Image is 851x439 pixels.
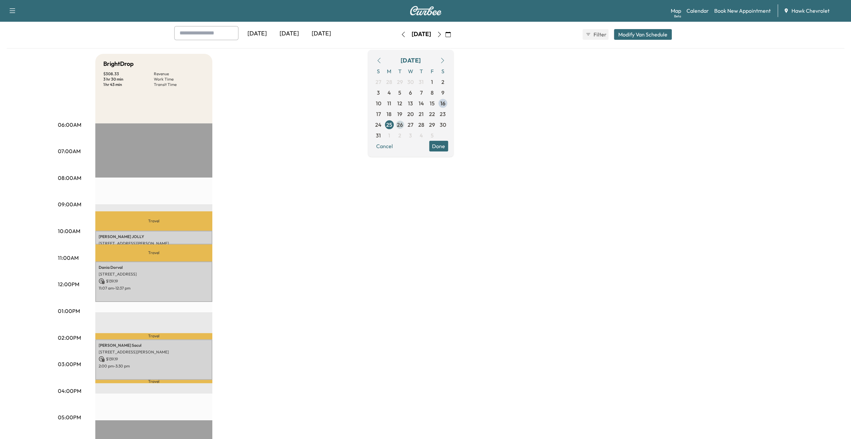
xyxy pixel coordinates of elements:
[376,78,381,86] span: 27
[103,82,154,87] p: 1 hr 43 min
[154,71,204,77] p: Revenue
[58,200,81,208] p: 09:00AM
[95,333,212,339] p: Travel
[671,7,681,15] a: MapBeta
[430,131,433,139] span: 5
[305,26,337,41] div: [DATE]
[441,78,444,86] span: 2
[376,110,381,118] span: 17
[440,110,446,118] span: 23
[99,271,209,277] p: [STREET_ADDRESS]
[412,30,431,38] div: [DATE]
[410,6,442,15] img: Curbee Logo
[416,66,427,77] span: T
[401,56,421,65] div: [DATE]
[419,99,424,107] span: 14
[58,147,81,155] p: 07:00AM
[154,82,204,87] p: Transit Time
[398,89,401,97] span: 5
[714,7,771,15] a: Book New Appointment
[407,110,414,118] span: 20
[376,99,381,107] span: 10
[398,131,401,139] span: 2
[418,121,424,129] span: 28
[95,211,212,231] p: Travel
[429,141,448,151] button: Done
[95,380,212,383] p: Travel
[437,66,448,77] span: S
[103,71,154,77] p: $ 308.33
[373,66,384,77] span: S
[388,131,390,139] span: 1
[395,66,405,77] span: T
[430,89,433,97] span: 8
[419,78,424,86] span: 31
[397,110,402,118] span: 19
[376,131,381,139] span: 31
[420,131,423,139] span: 4
[427,66,437,77] span: F
[58,413,81,421] p: 05:00PM
[420,89,423,97] span: 7
[397,121,403,129] span: 26
[407,78,414,86] span: 30
[58,280,79,288] p: 12:00PM
[388,89,391,97] span: 4
[58,254,79,262] p: 11:00AM
[99,265,209,270] p: Dania Dorval
[99,278,209,284] p: $ 139.19
[99,343,209,348] p: [PERSON_NAME] Sacul
[686,7,709,15] a: Calendar
[408,99,413,107] span: 13
[273,26,305,41] div: [DATE]
[373,141,396,151] button: Cancel
[154,77,204,82] p: Work Time
[614,29,672,40] button: Modify Van Schedule
[58,307,80,315] p: 01:00PM
[440,99,445,107] span: 16
[95,244,212,261] p: Travel
[103,77,154,82] p: 3 hr 30 min
[429,121,435,129] span: 29
[99,234,209,239] p: [PERSON_NAME] JOLLY
[386,78,392,86] span: 28
[99,286,209,291] p: 11:07 am - 12:37 pm
[386,121,392,129] span: 25
[375,121,382,129] span: 24
[103,59,134,69] h5: BrightDrop
[441,89,444,97] span: 9
[387,110,392,118] span: 18
[58,360,81,368] p: 03:00PM
[409,131,412,139] span: 3
[429,110,435,118] span: 22
[99,241,209,246] p: [STREET_ADDRESS][PERSON_NAME]
[405,66,416,77] span: W
[408,121,413,129] span: 27
[58,121,81,129] p: 06:00AM
[58,387,81,395] p: 04:00PM
[397,99,402,107] span: 12
[409,89,412,97] span: 6
[58,334,81,342] p: 02:00PM
[58,227,80,235] p: 10:00AM
[439,121,446,129] span: 30
[58,174,81,182] p: 08:00AM
[429,99,434,107] span: 15
[99,356,209,362] p: $ 139.19
[99,349,209,355] p: [STREET_ADDRESS][PERSON_NAME]
[241,26,273,41] div: [DATE]
[397,78,403,86] span: 29
[99,363,209,369] p: 2:00 pm - 3:30 pm
[431,78,433,86] span: 1
[594,30,606,38] span: Filter
[387,99,391,107] span: 11
[674,14,681,19] div: Beta
[419,110,424,118] span: 21
[582,29,609,40] button: Filter
[384,66,395,77] span: M
[791,7,830,15] span: Hawk Chevrolet
[377,89,380,97] span: 3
